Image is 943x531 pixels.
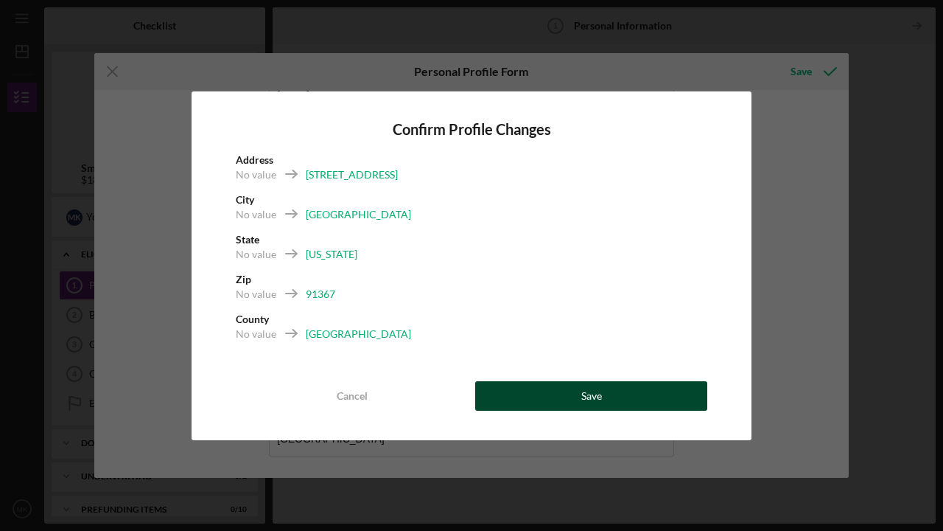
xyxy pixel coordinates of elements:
button: Cancel [236,381,468,411]
div: [GEOGRAPHIC_DATA] [306,327,411,341]
b: County [236,313,269,325]
div: Save [581,381,602,411]
div: No value [236,287,276,302]
h4: Confirm Profile Changes [236,121,707,138]
div: [STREET_ADDRESS] [306,167,398,182]
div: No value [236,327,276,341]
div: 91367 [306,287,335,302]
div: No value [236,207,276,222]
b: City [236,193,254,206]
div: No value [236,247,276,262]
b: Address [236,153,273,166]
div: [GEOGRAPHIC_DATA] [306,207,411,222]
div: No value [236,167,276,182]
div: [US_STATE] [306,247,357,262]
button: Save [475,381,707,411]
div: Cancel [337,381,368,411]
b: Zip [236,273,251,285]
b: State [236,233,259,246]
